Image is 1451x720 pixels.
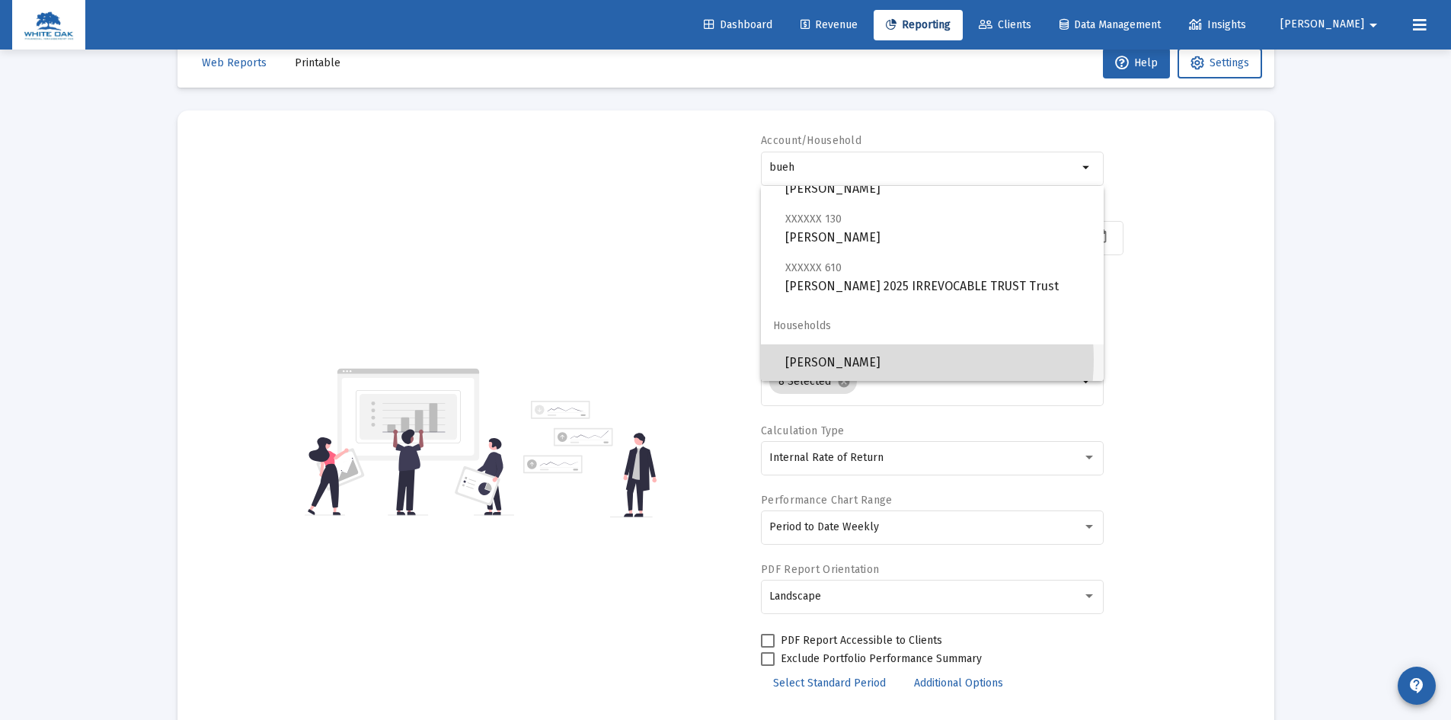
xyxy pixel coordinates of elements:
[781,632,942,650] span: PDF Report Accessible to Clients
[305,366,514,517] img: reporting
[295,56,340,69] span: Printable
[761,494,892,507] label: Performance Chart Range
[785,258,1091,296] span: [PERSON_NAME] 2025 IRREVOCABLE TRUST Trust
[692,10,785,40] a: Dashboard
[886,18,951,31] span: Reporting
[202,56,267,69] span: Web Reports
[1408,677,1426,695] mat-icon: contact_support
[1078,373,1096,391] mat-icon: arrow_drop_down
[769,520,879,533] span: Period to Date Weekly
[1103,48,1170,78] button: Help
[761,308,1104,344] span: Households
[788,10,870,40] a: Revenue
[979,18,1031,31] span: Clients
[874,10,963,40] a: Reporting
[769,590,821,603] span: Landscape
[704,18,772,31] span: Dashboard
[914,677,1003,690] span: Additional Options
[1210,56,1249,69] span: Settings
[769,451,884,464] span: Internal Rate of Return
[1059,18,1161,31] span: Data Management
[967,10,1044,40] a: Clients
[1262,9,1401,40] button: [PERSON_NAME]
[1115,56,1158,69] span: Help
[769,370,857,394] mat-chip: 8 Selected
[761,134,861,147] label: Account/Household
[785,261,842,274] span: XXXXXX 610
[1078,158,1096,177] mat-icon: arrow_drop_down
[761,563,879,576] label: PDF Report Orientation
[1280,18,1364,31] span: [PERSON_NAME]
[773,677,886,690] span: Select Standard Period
[785,210,1091,247] span: [PERSON_NAME]
[1177,10,1258,40] a: Insights
[769,366,1078,397] mat-chip-list: Selection
[1364,10,1382,40] mat-icon: arrow_drop_down
[801,18,858,31] span: Revenue
[283,48,353,78] button: Printable
[785,213,842,226] span: XXXXXX 130
[523,401,657,517] img: reporting-alt
[785,344,1091,381] span: [PERSON_NAME]
[1047,10,1173,40] a: Data Management
[1178,48,1262,78] button: Settings
[781,650,982,668] span: Exclude Portfolio Performance Summary
[837,375,851,389] mat-icon: cancel
[761,424,844,437] label: Calculation Type
[190,48,279,78] button: Web Reports
[769,162,1078,174] input: Search or select an account or household
[1189,18,1246,31] span: Insights
[24,10,74,40] img: Dashboard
